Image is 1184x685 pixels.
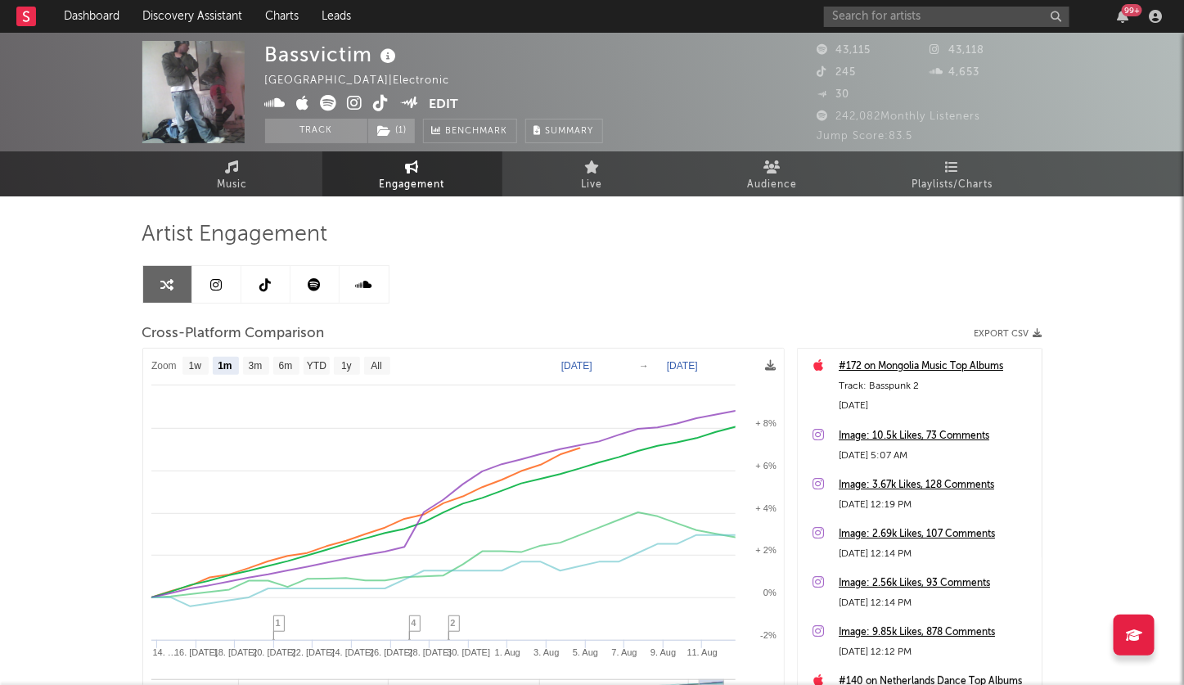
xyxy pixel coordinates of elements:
text: [DATE] [667,360,698,372]
div: [DATE] 12:14 PM [839,593,1033,613]
span: Artist Engagement [142,225,328,245]
text: [DATE] [561,360,592,372]
text: 16. [DATE] [174,647,218,657]
text: 3. Aug [533,647,559,657]
span: Playlists/Charts [912,175,993,195]
a: Live [502,151,682,196]
span: 245 [817,67,857,78]
div: Track: Basspunk 2 [839,376,1033,396]
div: [DATE] 5:07 AM [839,446,1033,466]
span: Cross-Platform Comparison [142,324,325,344]
text: 20. [DATE] [252,647,295,657]
text: → [639,360,649,372]
button: (1) [368,119,415,143]
text: 1w [188,361,201,372]
text: + 2% [755,545,777,555]
span: 4 [412,618,416,628]
span: Music [217,175,247,195]
a: Music [142,151,322,196]
text: + 4% [755,503,777,513]
text: 22. [DATE] [290,647,334,657]
span: ( 1 ) [367,119,416,143]
a: Image: 10.5k Likes, 73 Comments [839,426,1033,446]
a: Engagement [322,151,502,196]
text: 1y [341,361,352,372]
text: Zoom [151,361,177,372]
text: 5. Aug [572,647,597,657]
span: 43,118 [930,45,984,56]
div: [GEOGRAPHIC_DATA] | Electronic [265,71,469,91]
text: 6m [278,361,292,372]
span: 242,082 Monthly Listeners [817,111,981,122]
button: 99+ [1117,10,1128,23]
text: 28. [DATE] [407,647,451,657]
div: [DATE] [839,396,1033,416]
span: 1 [276,618,281,628]
div: [DATE] 12:12 PM [839,642,1033,662]
a: Image: 2.56k Likes, 93 Comments [839,574,1033,593]
a: Audience [682,151,862,196]
span: 43,115 [817,45,871,56]
text: All [371,361,381,372]
button: Export CSV [975,329,1042,339]
div: Bassvictim [265,41,401,68]
text: 24. [DATE] [330,647,373,657]
span: Jump Score: 83.5 [817,131,913,142]
span: 2 [451,618,456,628]
text: 30. [DATE] [447,647,490,657]
button: Edit [429,95,458,115]
span: Audience [747,175,797,195]
a: Benchmark [423,119,517,143]
a: Image: 9.85k Likes, 878 Comments [839,623,1033,642]
text: + 6% [755,461,777,471]
text: 18. [DATE] [213,647,256,657]
text: 3m [248,361,262,372]
span: Engagement [380,175,445,195]
text: 1. Aug [494,647,520,657]
a: #172 on Mongolia Music Top Albums [839,357,1033,376]
text: 26. [DATE] [369,647,412,657]
span: Summary [546,127,594,136]
text: 11. Aug [687,647,717,657]
text: -2% [760,630,777,640]
span: Benchmark [446,122,508,142]
text: 1m [218,361,232,372]
text: 7. Aug [611,647,637,657]
div: 99 + [1122,4,1142,16]
input: Search for artists [824,7,1069,27]
button: Summary [525,119,603,143]
span: 4,653 [930,67,979,78]
text: YTD [306,361,326,372]
span: 30 [817,89,850,100]
div: [DATE] 12:19 PM [839,495,1033,515]
text: + 8% [755,418,777,428]
span: Live [582,175,603,195]
text: 9. Aug [651,647,676,657]
div: [DATE] 12:14 PM [839,544,1033,564]
a: Playlists/Charts [862,151,1042,196]
text: 14. … [152,647,176,657]
a: Image: 2.69k Likes, 107 Comments [839,525,1033,544]
button: Track [265,119,367,143]
a: Image: 3.67k Likes, 128 Comments [839,475,1033,495]
text: 0% [763,588,777,597]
